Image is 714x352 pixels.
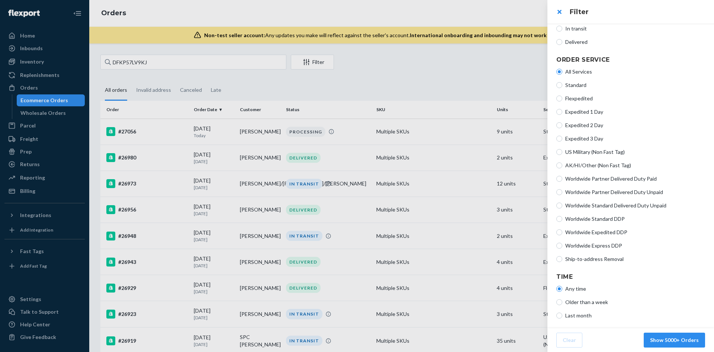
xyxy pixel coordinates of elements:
span: Worldwide Express DDP [565,242,705,249]
h4: Order Service [556,55,705,64]
span: All Services [565,68,705,75]
h3: Filter [570,7,705,17]
span: Expedited 1 Day [565,108,705,116]
input: In transit [556,26,562,32]
input: Expedited 3 Day [556,136,562,142]
input: Expedited 1 Day [556,109,562,115]
span: Delivered [565,38,705,46]
span: Expedited 3 Day [565,135,705,142]
input: Ship-to-address Removal [556,256,562,262]
span: Last month [565,312,705,319]
input: Expedited 2 Day [556,122,562,128]
span: Chat [16,5,32,12]
span: Standard [565,81,705,89]
input: Any time [556,286,562,292]
input: Last month [556,313,562,319]
span: Expedited 2 Day [565,122,705,129]
span: Flexpedited [565,95,705,102]
span: Worldwide Partner Delivered Duty Unpaid [565,188,705,196]
span: In transit [565,25,705,32]
span: Worldwide Standard Delivered Duty Unpaid [565,202,705,209]
span: US Military (Non Fast Tag) [565,148,705,156]
span: Worldwide Partner Delivered Duty Paid [565,175,705,183]
input: Worldwide Standard DDP [556,216,562,222]
input: Worldwide Express DDP [556,243,562,249]
input: Standard [556,82,562,88]
span: Worldwide Standard DDP [565,215,705,223]
span: Worldwide Expedited DDP [565,229,705,236]
span: AK/HI/Other (Non Fast Tag) [565,162,705,169]
button: Show 5000+ Orders [644,333,705,348]
h4: Time [556,272,705,281]
input: Worldwide Partner Delivered Duty Paid [556,176,562,182]
button: Clear [556,333,582,348]
input: AK/HI/Other (Non Fast Tag) [556,162,562,168]
input: Older than a week [556,299,562,305]
span: Older than a week [565,298,705,306]
input: Worldwide Standard Delivered Duty Unpaid [556,203,562,209]
span: Ship-to-address Removal [565,255,705,263]
span: Any time [565,285,705,293]
input: US Military (Non Fast Tag) [556,149,562,155]
input: Flexpedited [556,96,562,101]
button: close [552,4,567,19]
input: Worldwide Expedited DDP [556,229,562,235]
input: All Services [556,69,562,75]
input: Delivered [556,39,562,45]
input: Worldwide Partner Delivered Duty Unpaid [556,189,562,195]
